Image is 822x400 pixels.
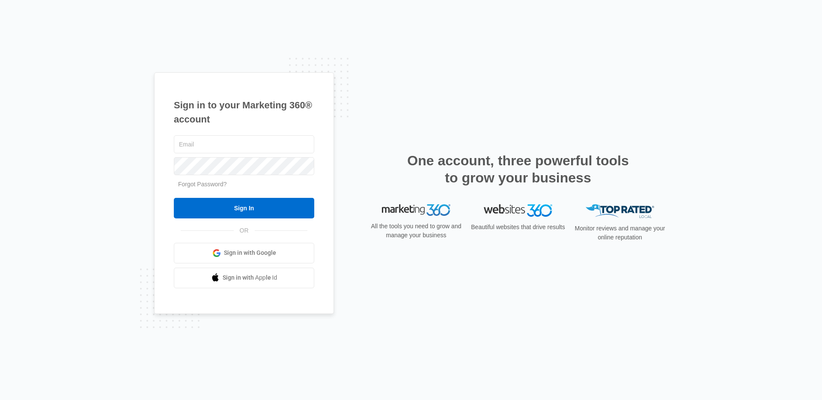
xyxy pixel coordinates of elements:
[224,248,276,257] span: Sign in with Google
[484,204,552,217] img: Websites 360
[368,222,464,240] p: All the tools you need to grow and manage your business
[470,223,566,232] p: Beautiful websites that drive results
[234,226,255,235] span: OR
[405,152,631,186] h2: One account, three powerful tools to grow your business
[174,243,314,263] a: Sign in with Google
[572,224,668,242] p: Monitor reviews and manage your online reputation
[174,198,314,218] input: Sign In
[223,273,277,282] span: Sign in with Apple Id
[382,204,450,216] img: Marketing 360
[174,135,314,153] input: Email
[174,268,314,288] a: Sign in with Apple Id
[586,204,654,218] img: Top Rated Local
[174,98,314,126] h1: Sign in to your Marketing 360® account
[178,181,227,188] a: Forgot Password?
